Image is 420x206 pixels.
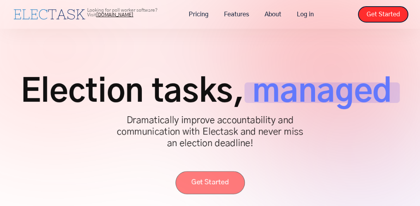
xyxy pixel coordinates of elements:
[21,82,244,103] span: Election tasks,
[113,114,307,149] p: Dramatically improve accountability and communication with Electask and never miss an election de...
[12,7,87,21] a: home
[244,82,400,103] span: managed
[257,6,289,23] a: About
[176,171,245,194] a: Get Started
[96,12,133,17] a: [DOMAIN_NAME]
[181,6,216,23] a: Pricing
[216,6,257,23] a: Features
[289,6,322,23] a: Log in
[87,8,177,17] p: Looking for poll worker software? Visit
[358,6,408,23] a: Get Started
